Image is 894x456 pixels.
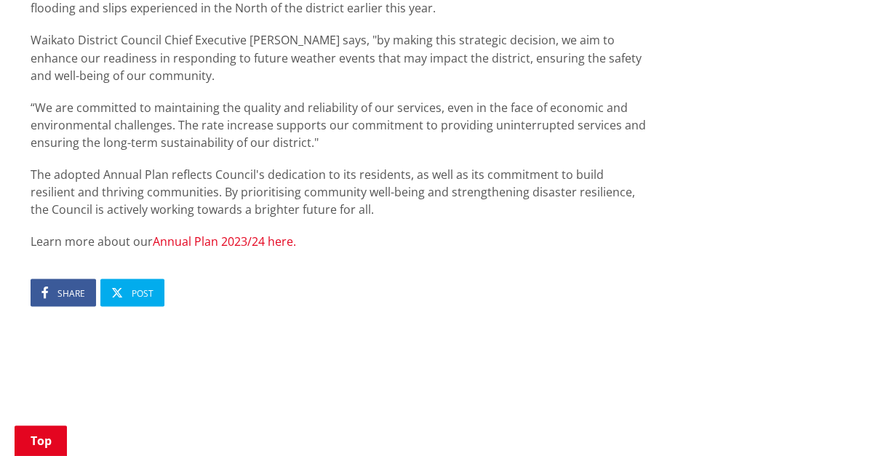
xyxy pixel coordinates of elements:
span: Post [132,287,153,299]
p: Waikato District Council Chief Executive [PERSON_NAME] says, "by making this strategic decision, ... [31,31,650,84]
a: Share [31,279,96,306]
span: Share [57,287,85,299]
a: Top [15,425,67,456]
a: Post [100,279,164,306]
iframe: Messenger Launcher [827,395,879,447]
a: Annual Plan 2023/24 here. [153,233,296,249]
p: “We are committed to maintaining the quality and reliability of our services, even in the face of... [31,98,650,151]
p: The adopted Annual Plan reflects Council's dedication to its residents, as well as its commitment... [31,165,650,217]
